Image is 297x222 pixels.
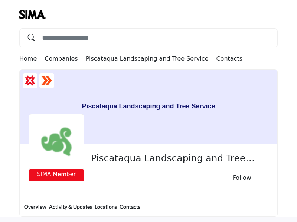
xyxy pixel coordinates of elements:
[257,7,278,21] button: Toggle navigation
[210,55,242,62] a: Contacts
[45,55,85,62] a: Companies
[262,176,268,180] button: More details
[41,75,52,86] img: ASM Certified
[212,176,218,180] button: Like
[25,75,36,86] img: CSP Certified
[24,203,47,216] a: Overview
[94,203,117,216] a: Locations
[119,203,141,216] a: Contacts
[19,10,50,19] img: site Logo
[91,152,263,165] span: Piscataqua Landscaping and Tree Service
[49,203,92,216] a: Activity & Updates
[86,55,209,62] a: Piscataqua Landscaping and Tree Service
[222,172,259,184] button: Follow
[19,55,45,62] a: Home
[19,28,278,47] input: Search Solutions
[82,70,215,144] h1: Piscataqua Landscaping and Tree Service
[37,170,76,179] span: SIMA Member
